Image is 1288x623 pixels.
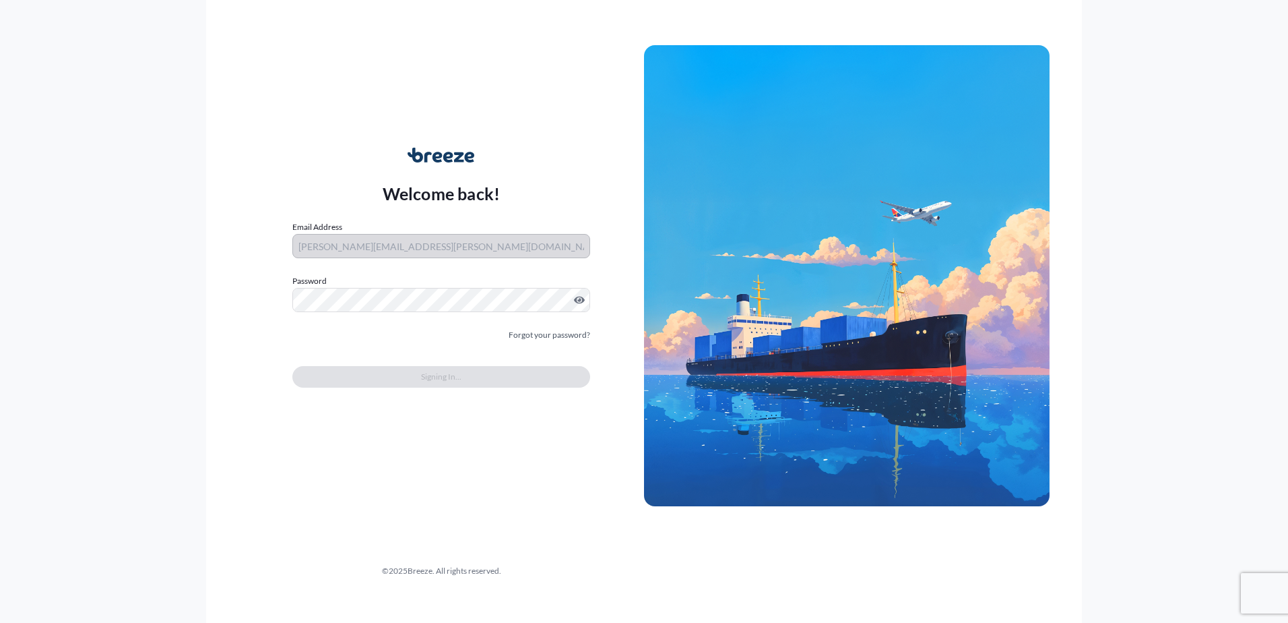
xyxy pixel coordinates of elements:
img: Ship illustration [644,45,1050,506]
p: Welcome back! [383,183,501,204]
button: Signing In... [292,366,590,388]
label: Password [292,274,590,288]
input: example@gmail.com [292,234,590,258]
span: Signing In... [421,370,461,384]
a: Forgot your password? [509,328,590,342]
button: Show password [574,295,585,305]
label: Email Address [292,220,342,234]
div: © 2025 Breeze. All rights reserved. [238,564,644,578]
